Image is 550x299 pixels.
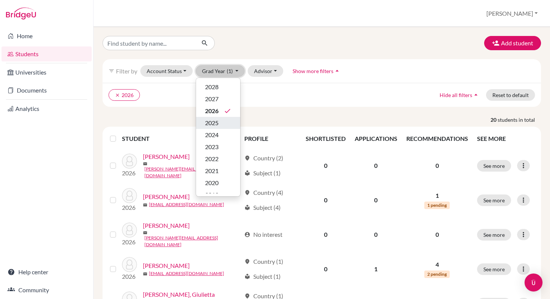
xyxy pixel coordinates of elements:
[205,190,219,199] span: 2019
[1,265,92,280] a: Help center
[498,116,541,124] span: students in total
[248,65,283,77] button: Advisor
[122,257,137,272] img: Bagurskas, Ivan
[140,65,193,77] button: Account Status
[244,230,282,239] div: No interest
[196,189,240,201] button: 2019
[205,118,219,127] span: 2025
[205,94,219,103] span: 2027
[122,154,137,169] img: Albaladejo, Emma
[240,130,301,148] th: PROFILE
[301,148,350,184] td: 0
[350,184,402,217] td: 0
[477,160,511,172] button: See more
[109,89,140,101] button: clear2026
[103,36,195,50] input: Find student by name...
[244,154,283,163] div: Country (2)
[350,253,402,286] td: 1
[196,105,240,117] button: 2026done
[224,107,231,115] i: done
[196,153,240,165] button: 2022
[205,166,219,175] span: 2021
[196,78,241,197] div: Grad Year(1)
[122,272,137,281] p: 2026
[143,221,190,230] a: [PERSON_NAME]
[1,101,92,116] a: Analytics
[491,116,498,124] strong: 20
[1,28,92,43] a: Home
[244,190,250,196] span: location_on
[525,274,543,292] div: Open Intercom Messenger
[205,154,219,163] span: 2022
[244,203,281,212] div: Subject (4)
[143,261,190,270] a: [PERSON_NAME]
[477,229,511,241] button: See more
[109,68,114,74] i: filter_list
[293,68,333,74] span: Show more filters
[244,170,250,176] span: local_library
[244,272,281,281] div: Subject (1)
[205,82,219,91] span: 2028
[350,148,402,184] td: 0
[6,7,36,19] img: Bridge-U
[244,188,283,197] div: Country (4)
[196,93,240,105] button: 2027
[122,203,137,212] p: 2026
[205,106,219,115] span: 2026
[424,202,450,209] span: 1 pending
[196,81,240,93] button: 2028
[196,117,240,129] button: 2025
[440,92,472,98] span: Hide all filters
[333,67,341,75] i: arrow_drop_up
[301,184,350,217] td: 0
[244,205,250,211] span: local_library
[244,293,250,299] span: location_on
[143,203,147,207] span: mail
[406,161,468,170] p: 0
[196,165,240,177] button: 2021
[244,274,250,280] span: local_library
[1,283,92,298] a: Community
[196,177,240,189] button: 2020
[1,65,92,80] a: Universities
[196,65,245,77] button: Grad Year(1)
[227,68,233,74] span: (1)
[301,253,350,286] td: 0
[477,194,511,206] button: See more
[144,166,241,179] a: [PERSON_NAME][EMAIL_ADDRESS][DOMAIN_NAME]
[301,217,350,253] td: 0
[115,93,120,98] i: clear
[122,169,137,178] p: 2026
[122,223,137,238] img: Arcuri, Alessandro
[350,217,402,253] td: 0
[196,129,240,141] button: 2024
[116,67,137,75] span: Filter by
[144,235,241,248] a: [PERSON_NAME][EMAIL_ADDRESS][DOMAIN_NAME]
[244,155,250,161] span: location_on
[205,142,219,151] span: 2023
[196,141,240,153] button: 2023
[350,130,402,148] th: APPLICATIONS
[143,272,147,276] span: mail
[143,152,190,161] a: [PERSON_NAME]
[301,130,350,148] th: SHORTLISTED
[149,270,224,277] a: [EMAIL_ADDRESS][DOMAIN_NAME]
[483,6,541,21] button: [PERSON_NAME]
[143,161,147,166] span: mail
[424,271,450,278] span: 2 pending
[205,130,219,139] span: 2024
[477,263,511,275] button: See more
[473,130,538,148] th: SEE MORE
[1,83,92,98] a: Documents
[244,232,250,238] span: account_circle
[406,191,468,200] p: 1
[1,46,92,61] a: Students
[143,290,215,299] a: [PERSON_NAME], Giulietta
[406,260,468,269] p: 4
[149,201,224,208] a: [EMAIL_ADDRESS][DOMAIN_NAME]
[433,89,486,101] button: Hide all filtersarrow_drop_up
[143,192,190,201] a: [PERSON_NAME]
[122,238,137,247] p: 2026
[143,230,147,235] span: mail
[472,91,480,99] i: arrow_drop_up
